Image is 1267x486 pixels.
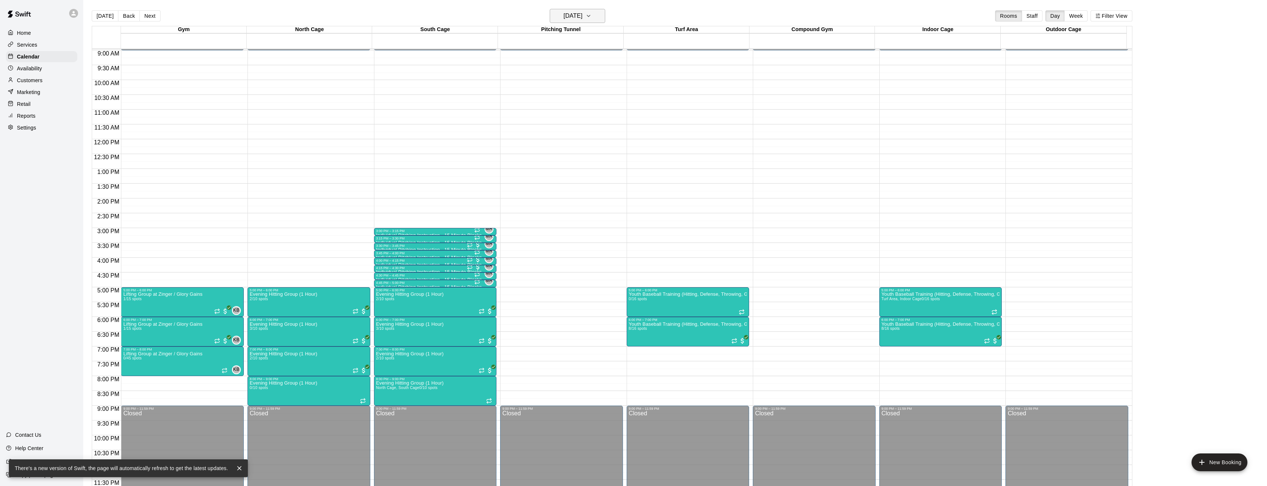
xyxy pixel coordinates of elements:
[17,53,40,60] p: Calendar
[1001,26,1126,33] div: Outdoor Cage
[233,366,240,373] span: KB
[17,124,36,131] p: Settings
[17,88,40,96] p: Marketing
[624,26,749,33] div: Turf Area
[376,244,495,248] div: 3:30 PM – 3:45 PM
[474,256,482,263] span: All customers have paid
[92,154,121,160] span: 12:30 PM
[376,274,495,277] div: 4:30 PM – 4:45 PM
[474,249,480,255] span: Recurring event
[17,77,43,84] p: Customers
[485,277,492,285] span: MR
[95,302,121,308] span: 5:30 PM
[376,281,495,285] div: 4:45 PM – 5:00 PM
[15,462,228,475] div: There's a new version of Swift, the page will automatically refresh to get the latest updates.
[6,39,77,50] a: Services
[474,271,480,277] span: Recurring event
[486,308,493,315] span: All customers have paid
[563,11,582,21] h6: [DATE]
[991,337,999,345] span: All customers have paid
[467,264,473,270] span: Recurring event
[95,317,121,323] span: 6:00 PM
[995,10,1022,21] button: Rooms
[92,95,121,101] span: 10:30 AM
[376,259,495,262] div: 4:00 PM – 4:15 PM
[485,225,493,234] div: Marc Rzepczynski
[121,317,244,346] div: 6:00 PM – 7:00 PM: Lifting Group at Zinger / Glory Gains
[250,386,268,390] span: 0/10 spots filled
[222,308,229,315] span: All customers have paid
[479,338,485,344] span: Recurring event
[486,337,493,345] span: All customers have paid
[629,326,647,331] span: 8/16 spots filled
[95,184,121,190] span: 1:30 PM
[488,262,493,271] span: Marc Rzepczynski
[376,288,495,292] div: 5:00 PM – 6:00 PM
[92,435,121,442] span: 10:00 PM
[6,122,77,133] div: Settings
[374,250,497,258] div: 3:45 PM – 4:00 PM: Individual Pitching Instruction - 15 Minute Blocks
[6,63,77,74] a: Availability
[95,198,121,205] span: 2:00 PM
[353,308,358,314] span: Recurring event
[376,356,394,360] span: 2/10 spots filled
[376,318,495,322] div: 6:00 PM – 7:00 PM
[479,308,485,314] span: Recurring event
[234,463,245,474] button: close
[92,110,121,116] span: 11:00 AM
[474,227,480,233] span: Recurring event
[92,480,121,486] span: 11:30 PM
[882,326,900,331] span: 8/16 spots filled
[247,26,373,33] div: North Cage
[17,112,36,120] p: Reports
[6,27,77,38] a: Home
[95,243,121,249] span: 3:30 PM
[882,288,1000,292] div: 5:00 PM – 6:00 PM
[96,65,121,71] span: 9:30 AM
[247,317,370,346] div: 6:00 PM – 7:00 PM: Evening Hitting Group (1 Hour)
[374,265,497,272] div: 4:15 PM – 4:30 PM: Individual Pitching Instruction - 15 Minute Blocks
[92,124,121,131] span: 11:30 AM
[875,26,1001,33] div: Indoor Cage
[374,272,497,280] div: 4:30 PM – 4:45 PM: Individual Pitching Instruction - 15 Minute Blocks
[485,232,493,241] div: Marc Rzepczynski
[15,445,43,452] p: Help Center
[479,368,485,373] span: Recurring event
[488,232,493,241] span: Marc Rzepczynski
[1091,10,1132,21] button: Filter View
[488,269,493,278] span: Marc Rzepczynski
[250,318,368,322] div: 6:00 PM – 7:00 PM
[488,276,493,285] span: Marc Rzepczynski
[250,407,368,410] div: 9:00 PM – 11:59 PM
[498,26,624,33] div: Pitching Tunnel
[95,332,121,338] span: 6:30 PM
[222,337,229,345] span: All customers have paid
[485,254,493,263] div: Marc Rzepczynski
[250,377,368,381] div: 8:00 PM – 9:00 PM
[247,376,370,406] div: 8:00 PM – 9:00 PM: Evening Hitting Group (1 Hour)
[882,407,1000,410] div: 9:00 PM – 11:59 PM
[6,110,77,121] div: Reports
[419,386,437,390] span: 0/10 spots filled
[629,318,747,322] div: 6:00 PM – 7:00 PM
[15,458,55,465] p: View public page
[485,262,493,271] div: Marc Rzepczynski
[749,26,875,33] div: Compound Gym
[360,367,367,374] span: All customers have paid
[6,75,77,86] a: Customers
[95,258,121,264] span: 4:00 PM
[123,407,242,410] div: 9:00 PM – 11:59 PM
[485,276,493,285] div: Marc Rzepczynski
[6,51,77,62] a: Calendar
[232,336,241,345] div: Kevin Bay
[488,239,493,248] span: Marc Rzepczynski
[374,317,497,346] div: 6:00 PM – 7:00 PM: Evening Hitting Group (1 Hour)
[485,248,492,255] span: MR
[247,287,370,317] div: 5:00 PM – 6:00 PM: Evening Hitting Group (1 Hour)
[376,229,495,233] div: 3:00 PM – 3:15 PM
[250,348,368,351] div: 7:00 PM – 8:00 PM
[485,239,493,248] div: Marc Rzepczynski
